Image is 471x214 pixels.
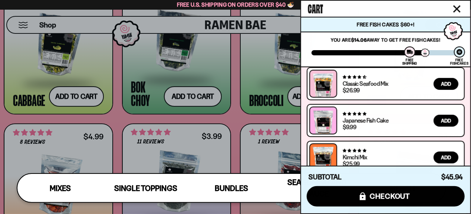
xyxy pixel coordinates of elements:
span: Add [441,118,451,123]
a: Seasoning and Sauce [274,174,360,202]
a: Mixes [17,174,103,202]
div: $26.99 [343,87,359,93]
span: Mixes [50,184,71,193]
p: You are away to get Free Fishcakes! [312,37,460,43]
a: Classic Seafood Mix [343,80,388,87]
a: Bundles [188,174,274,202]
span: Free U.S. Shipping on Orders over $40 🍜 [177,1,294,8]
div: Free Shipping [402,58,417,65]
span: 4.76 stars [343,148,366,153]
div: $9.99 [343,124,356,130]
span: Seasoning and Sauce [287,178,346,198]
button: checkout [307,186,465,207]
button: Close cart [451,3,462,14]
div: Free Fishcakes [450,58,468,65]
span: Add [441,155,451,160]
button: Add [434,152,458,163]
span: Add [441,81,451,87]
span: Bundles [215,184,248,193]
span: $45.94 [441,173,463,181]
button: Add [434,78,458,90]
a: Single Toppings [103,174,189,202]
strong: $14.06 [351,37,367,43]
a: Japanese Fish Cake [343,117,388,124]
a: Kimchi Mix [343,153,367,161]
span: 4.68 stars [343,75,366,80]
h4: Subtotal [309,174,342,181]
span: Free Fish Cakes $60+! [357,21,414,28]
button: Add [434,115,458,127]
span: Single Toppings [114,184,177,193]
span: 4.77 stars [343,111,366,116]
span: Cart [308,0,323,15]
div: $25.99 [343,161,359,167]
span: checkout [370,192,410,200]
